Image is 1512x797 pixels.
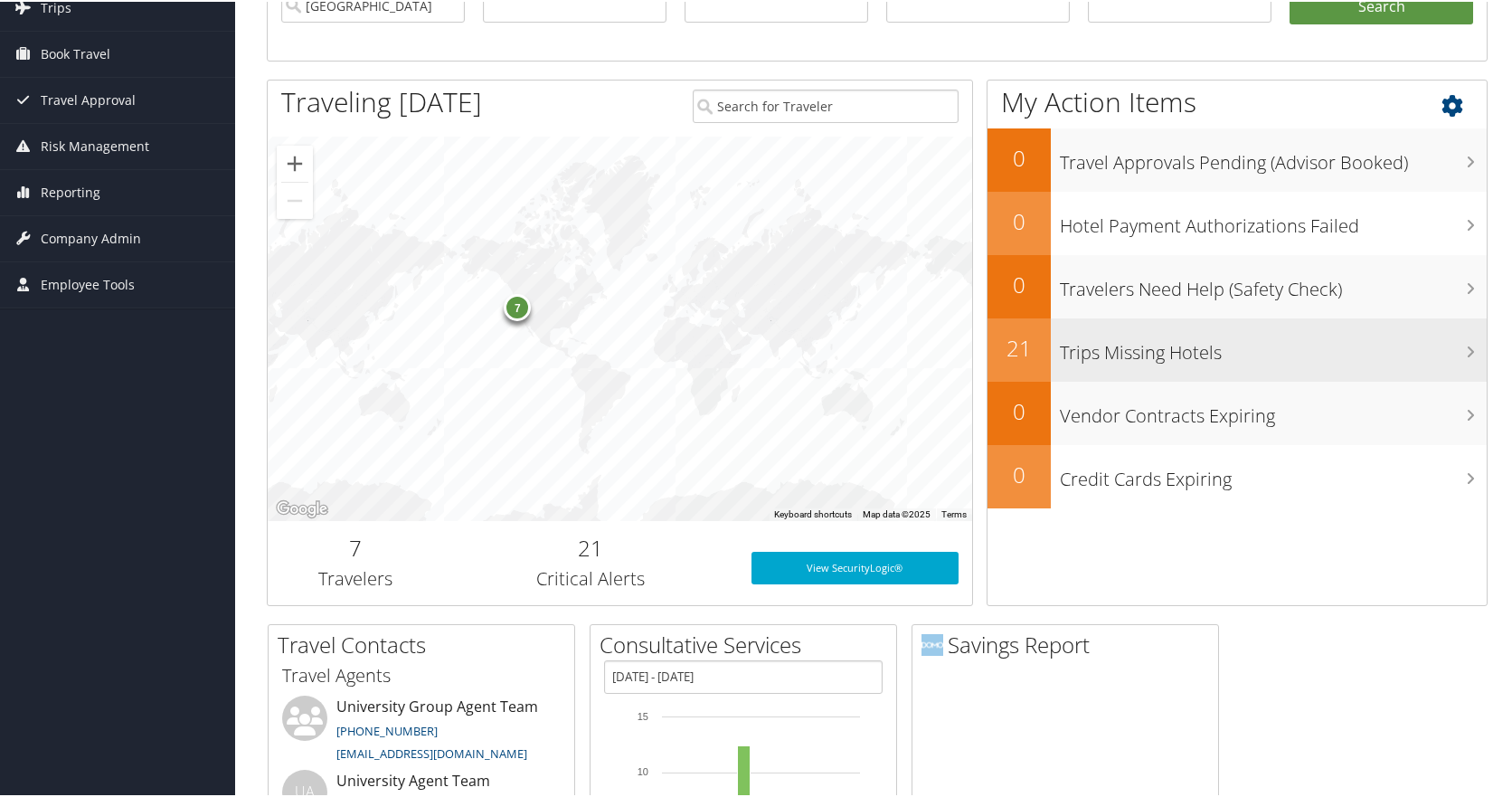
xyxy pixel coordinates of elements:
[988,317,1487,380] a: 21Trips Missing Hotels
[458,565,724,590] h3: Critical Alerts
[277,144,313,180] button: Zoom in
[1060,139,1487,174] h3: Travel Approvals Pending (Advisor Booked)
[1060,329,1487,364] h3: Trips Missing Hotels
[988,81,1487,119] h1: My Action Items
[41,30,110,75] span: Book Travel
[41,122,149,167] span: Risk Management
[988,394,1051,425] h2: 0
[41,168,100,213] span: Reporting
[336,721,438,737] a: [PHONE_NUMBER]
[988,380,1487,443] a: 0Vendor Contracts Expiring
[774,507,852,519] button: Keyboard shortcuts
[41,76,136,121] span: Travel Approval
[336,744,527,760] a: [EMAIL_ADDRESS][DOMAIN_NAME]
[41,261,135,306] span: Employee Tools
[988,204,1051,235] h2: 0
[278,628,574,659] h2: Travel Contacts
[921,632,943,654] img: domo-logo.png
[751,550,959,583] a: View SecurityLogic®
[41,214,141,260] span: Company Admin
[988,127,1487,190] a: 0Travel Approvals Pending (Advisor Booked)
[941,508,967,517] a: Terms (opens in new tab)
[988,190,1487,253] a: 0Hotel Payment Authorizations Failed
[921,628,1218,659] h2: Savings Report
[272,496,332,519] a: Open this area in Google Maps (opens a new window)
[458,531,724,562] h2: 21
[1060,266,1487,300] h3: Travelers Need Help (Safety Check)
[988,331,1051,362] h2: 21
[988,253,1487,317] a: 0Travelers Need Help (Safety Check)
[281,531,430,562] h2: 7
[638,709,648,720] tspan: 15
[273,694,570,768] li: University Group Agent Team
[988,141,1051,172] h2: 0
[600,628,896,659] h2: Consultative Services
[638,764,648,775] tspan: 10
[1060,393,1487,427] h3: Vendor Contracts Expiring
[693,88,959,121] input: Search for Traveler
[988,268,1051,299] h2: 0
[1060,456,1487,490] h3: Credit Cards Expiring
[1060,203,1487,237] h3: Hotel Payment Authorizations Failed
[504,292,531,319] div: 7
[281,565,430,590] h3: Travelers
[863,508,931,517] span: Map data ©2025
[281,81,482,119] h1: Traveling [DATE]
[272,496,332,519] img: Google
[282,661,561,687] h3: Travel Agents
[988,443,1487,507] a: 0Credit Cards Expiring
[988,458,1051,489] h2: 0
[277,181,313,217] button: Zoom out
